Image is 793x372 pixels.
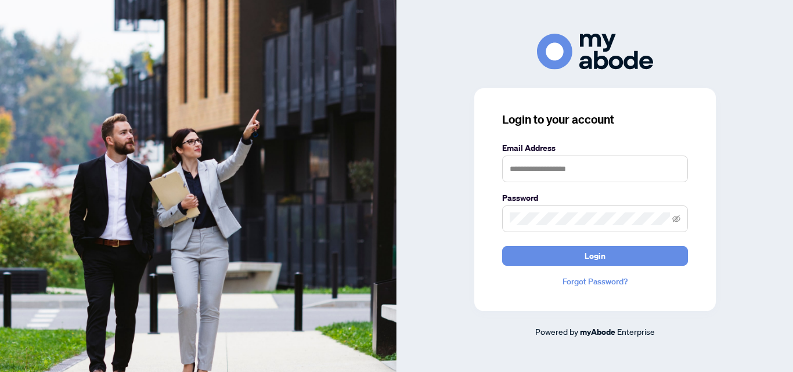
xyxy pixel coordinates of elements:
a: myAbode [580,326,615,338]
label: Password [502,192,688,204]
h3: Login to your account [502,111,688,128]
span: Login [585,247,605,265]
label: Email Address [502,142,688,154]
span: Enterprise [617,326,655,337]
img: ma-logo [537,34,653,69]
a: Forgot Password? [502,275,688,288]
span: eye-invisible [672,215,680,223]
button: Login [502,246,688,266]
span: Powered by [535,326,578,337]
